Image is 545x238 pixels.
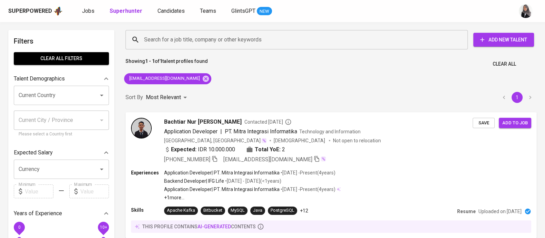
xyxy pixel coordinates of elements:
[203,207,222,214] div: Bitbucket
[164,118,242,126] span: Bachtiar Nur [PERSON_NAME]
[164,156,210,163] span: [PHONE_NUMBER]
[53,6,63,16] img: app logo
[300,207,308,214] p: +12
[14,72,109,86] div: Talent Demographics
[97,164,107,174] button: Open
[158,8,185,14] span: Candidates
[255,145,281,154] b: Total YoE:
[131,169,164,176] p: Experiences
[80,184,109,198] input: Value
[14,52,109,65] button: Clear All filters
[14,36,109,47] h6: Filters
[82,7,96,16] a: Jobs
[478,208,522,215] p: Uploaded on [DATE]
[321,156,326,162] img: magic_wand.svg
[164,186,280,193] p: Application Developer | PT. Mitra Integrasi Informatika
[14,75,65,83] p: Talent Demographics
[110,8,142,14] b: Superhunter
[519,4,533,18] img: sinta.windasari@glints.com
[224,178,281,184] p: • [DATE] - [DATE] ( <1 years )
[223,156,312,163] span: [EMAIL_ADDRESS][DOMAIN_NAME]
[158,7,186,16] a: Candidates
[82,8,94,14] span: Jobs
[261,138,267,143] img: magic_wand.svg
[274,137,326,144] span: [DEMOGRAPHIC_DATA]
[14,149,53,157] p: Expected Salary
[271,207,294,214] div: PostgreSQL
[8,6,63,16] a: Superpoweredapp logo
[171,145,196,154] b: Expected:
[244,118,292,125] span: Contacted [DATE]
[457,208,476,215] p: Resume
[124,75,204,82] span: [EMAIL_ADDRESS][DOMAIN_NAME]
[200,7,218,16] a: Teams
[473,118,495,128] button: Save
[200,8,216,14] span: Teams
[18,225,20,230] span: 0
[490,58,519,70] button: Clear All
[25,184,53,198] input: Value
[146,93,181,102] p: Most Relevant
[8,7,52,15] div: Superpowered
[19,54,103,63] span: Clear All filters
[299,129,361,134] span: Technology and Information
[231,8,255,14] span: GlintsGPT
[125,58,208,70] p: Showing of talent profiles found
[145,58,155,64] b: 1 - 1
[473,33,534,47] button: Add New Talent
[164,137,267,144] div: [GEOGRAPHIC_DATA], [GEOGRAPHIC_DATA]
[142,223,256,230] p: this profile contains contents
[502,119,528,127] span: Add to job
[164,145,235,154] div: IDR 10.000.000
[131,118,152,139] img: 2f57fe9c8266d3f1500901c4c7845039.jpg
[19,131,104,138] p: Please select a Country first
[499,118,531,128] button: Add to job
[14,146,109,160] div: Expected Salary
[253,207,262,214] div: Java
[479,36,528,44] span: Add New Talent
[164,194,341,201] p: +1 more ...
[124,73,211,84] div: [EMAIL_ADDRESS][DOMAIN_NAME]
[100,225,107,230] span: 10+
[280,186,335,193] p: • [DATE] - Present ( 4 years )
[257,8,272,15] span: NEW
[198,224,231,229] span: AI-generated
[125,93,143,102] p: Sort By
[497,92,537,103] nav: pagination navigation
[333,137,381,144] p: Not open to relocation
[225,128,297,135] span: PT. Mitra Integrasi Informatika
[146,91,189,104] div: Most Relevant
[164,178,224,184] p: Backend Developer | IFG Life
[285,118,292,125] svg: By Batam recruiter
[164,169,280,176] p: Application Developer | PT. Mitra Integrasi Informatika
[512,92,523,103] button: page 1
[231,207,245,214] div: MySQL
[282,145,285,154] span: 2
[231,7,272,16] a: GlintsGPT NEW
[164,128,218,135] span: Application Developer
[220,127,222,136] span: |
[160,58,162,64] b: 1
[14,209,62,218] p: Years of Experience
[131,207,164,213] p: Skills
[493,60,516,68] span: Clear All
[476,119,491,127] span: Save
[97,91,107,100] button: Open
[14,207,109,220] div: Years of Experience
[167,207,195,214] div: Apache Kafka
[110,7,144,16] a: Superhunter
[280,169,335,176] p: • [DATE] - Present ( 4 years )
